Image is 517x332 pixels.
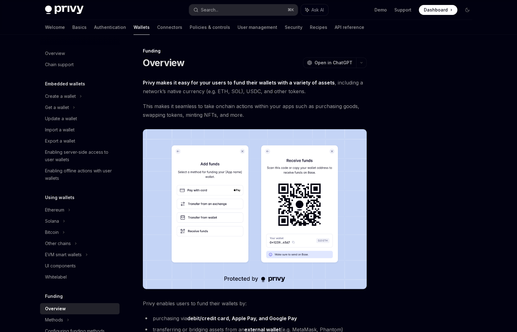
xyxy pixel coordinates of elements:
[45,240,71,247] div: Other chains
[45,80,85,88] h5: Embedded wallets
[201,6,218,14] div: Search...
[45,206,64,214] div: Ethereum
[424,7,448,13] span: Dashboard
[45,229,59,236] div: Bitcoin
[143,78,367,96] span: , including a network’s native currency (e.g. ETH, SOL), USDC, and other tokens.
[72,20,87,35] a: Basics
[143,80,335,86] strong: Privy makes it easy for your users to fund their wallets with a variety of assets
[45,50,65,57] div: Overview
[143,129,367,289] img: images/Funding.png
[45,273,67,281] div: Whitelabel
[462,5,472,15] button: Toggle dark mode
[303,57,356,68] button: Open in ChatGPT
[157,20,182,35] a: Connectors
[45,251,82,258] div: EVM smart wallets
[94,20,126,35] a: Authentication
[45,61,74,68] div: Chain support
[40,59,120,70] a: Chain support
[45,115,77,122] div: Update a wallet
[40,147,120,165] a: Enabling server-side access to user wallets
[310,20,327,35] a: Recipes
[143,299,367,308] span: Privy enables users to fund their wallets by:
[40,260,120,271] a: UI components
[45,104,69,111] div: Get a wallet
[40,124,120,135] a: Import a wallet
[40,165,120,184] a: Enabling offline actions with user wallets
[285,20,302,35] a: Security
[187,315,297,322] a: debit/credit card, Apple Pay, and Google Pay
[45,293,63,300] h5: Funding
[40,303,120,314] a: Overview
[134,20,150,35] a: Wallets
[238,20,277,35] a: User management
[45,148,116,163] div: Enabling server-side access to user wallets
[394,7,411,13] a: Support
[45,167,116,182] div: Enabling offline actions with user wallets
[143,314,367,323] li: purchasing via
[311,7,324,13] span: Ask AI
[45,194,75,201] h5: Using wallets
[40,271,120,283] a: Whitelabel
[315,60,352,66] span: Open in ChatGPT
[45,316,63,324] div: Methods
[374,7,387,13] a: Demo
[190,20,230,35] a: Policies & controls
[45,93,76,100] div: Create a wallet
[45,137,75,145] div: Export a wallet
[40,113,120,124] a: Update a wallet
[45,126,75,134] div: Import a wallet
[143,57,185,68] h1: Overview
[143,102,367,119] span: This makes it seamless to take onchain actions within your apps such as purchasing goods, swappin...
[45,217,59,225] div: Solana
[45,6,84,14] img: dark logo
[40,135,120,147] a: Export a wallet
[143,48,367,54] div: Funding
[45,20,65,35] a: Welcome
[335,20,364,35] a: API reference
[419,5,457,15] a: Dashboard
[45,305,66,312] div: Overview
[45,262,76,270] div: UI components
[189,4,298,16] button: Search...⌘K
[40,48,120,59] a: Overview
[288,7,294,12] span: ⌘ K
[301,4,328,16] button: Ask AI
